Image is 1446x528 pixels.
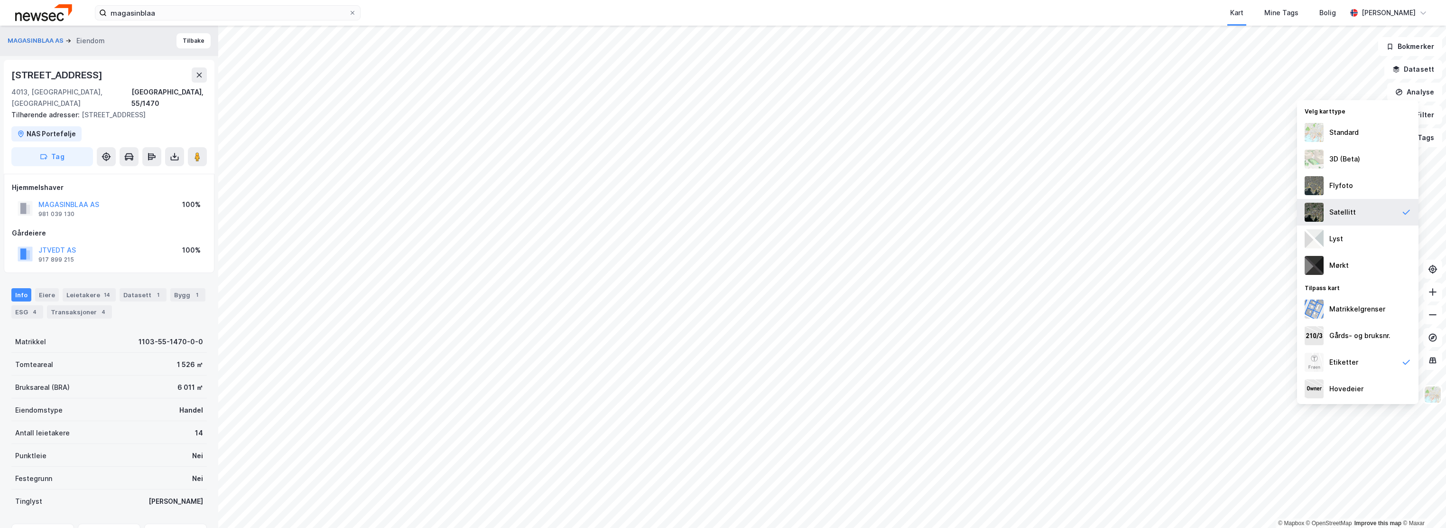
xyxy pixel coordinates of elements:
img: newsec-logo.f6e21ccffca1b3a03d2d.png [15,4,72,21]
img: Z [1424,386,1442,404]
div: Bygg [170,288,205,302]
div: [PERSON_NAME] [148,496,203,507]
div: Eiendomstype [15,405,63,416]
img: nCdM7BzjoCAAAAAElFTkSuQmCC [1305,256,1324,275]
div: Antall leietakere [15,427,70,439]
div: Bruksareal (BRA) [15,382,70,393]
div: Kontrollprogram for chat [1399,482,1446,528]
img: Z [1305,176,1324,195]
div: Eiere [35,288,59,302]
div: Tinglyst [15,496,42,507]
button: Tilbake [176,33,211,48]
div: [STREET_ADDRESS] [11,109,199,121]
div: 1 [192,290,202,300]
div: Nei [192,473,203,484]
div: 4 [99,307,108,317]
div: 6 011 ㎡ [177,382,203,393]
div: Flyfoto [1329,180,1353,191]
div: [PERSON_NAME] [1362,7,1416,19]
div: Gårds- og bruksnr. [1329,330,1390,341]
div: 917 899 215 [38,256,74,264]
a: OpenStreetMap [1306,520,1352,527]
div: [STREET_ADDRESS] [11,67,104,83]
div: Datasett [120,288,167,302]
div: 4 [30,307,39,317]
div: Mine Tags [1264,7,1298,19]
a: Improve this map [1354,520,1401,527]
div: 981 039 130 [38,210,74,218]
div: Kart [1230,7,1243,19]
div: Tomteareal [15,359,53,370]
button: Filter [1397,105,1442,124]
div: 100% [182,245,201,256]
div: Leietakere [63,288,116,302]
div: [GEOGRAPHIC_DATA], 55/1470 [131,86,207,109]
div: 1103-55-1470-0-0 [139,336,203,348]
img: luj3wr1y2y3+OchiMxRmMxRlscgabnMEmZ7DJGWxyBpucwSZnsMkZbHIGm5zBJmewyRlscgabnMEmZ7DJGWxyBpucwSZnsMkZ... [1305,229,1324,248]
div: Matrikkel [15,336,46,348]
div: 100% [182,199,201,210]
div: Bolig [1319,7,1336,19]
div: Handel [179,405,203,416]
div: 14 [102,290,112,300]
div: ESG [11,305,43,319]
span: Tilhørende adresser: [11,111,82,119]
div: Hjemmelshaver [12,182,206,193]
div: Punktleie [15,450,46,462]
div: Gårdeiere [12,227,206,239]
img: Z [1305,123,1324,142]
div: Etiketter [1329,357,1358,368]
button: Analyse [1387,83,1442,102]
div: Mørkt [1329,260,1349,271]
div: 1 526 ㎡ [177,359,203,370]
img: Z [1305,150,1324,169]
img: majorOwner.b5e170eddb5c04bfeeff.jpeg [1305,379,1324,398]
div: 14 [195,427,203,439]
div: Lyst [1329,233,1343,245]
button: Bokmerker [1378,37,1442,56]
img: 9k= [1305,203,1324,222]
div: NAS Portefølje [27,128,76,140]
div: Transaksjoner [47,305,112,319]
img: cadastreKeys.547ab17ec502f5a4ef2b.jpeg [1305,326,1324,345]
div: Hovedeier [1329,383,1363,395]
button: Tag [11,147,93,166]
div: 1 [153,290,163,300]
div: Standard [1329,127,1359,138]
iframe: Chat Widget [1399,482,1446,528]
div: Info [11,288,31,302]
img: Z [1305,353,1324,372]
div: Eiendom [76,35,105,47]
div: Nei [192,450,203,462]
button: MAGASINBLAA AS [8,36,65,46]
div: Festegrunn [15,473,52,484]
div: 4013, [GEOGRAPHIC_DATA], [GEOGRAPHIC_DATA] [11,86,131,109]
div: Satellitt [1329,207,1356,218]
button: Datasett [1384,60,1442,79]
button: Tags [1398,128,1442,147]
div: 3D (Beta) [1329,153,1360,165]
a: Mapbox [1278,520,1304,527]
img: cadastreBorders.cfe08de4b5ddd52a10de.jpeg [1305,300,1324,319]
input: Søk på adresse, matrikkel, gårdeiere, leietakere eller personer [107,6,349,20]
div: Matrikkelgrenser [1329,303,1385,315]
div: Velg karttype [1297,102,1418,119]
div: Tilpass kart [1297,279,1418,296]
